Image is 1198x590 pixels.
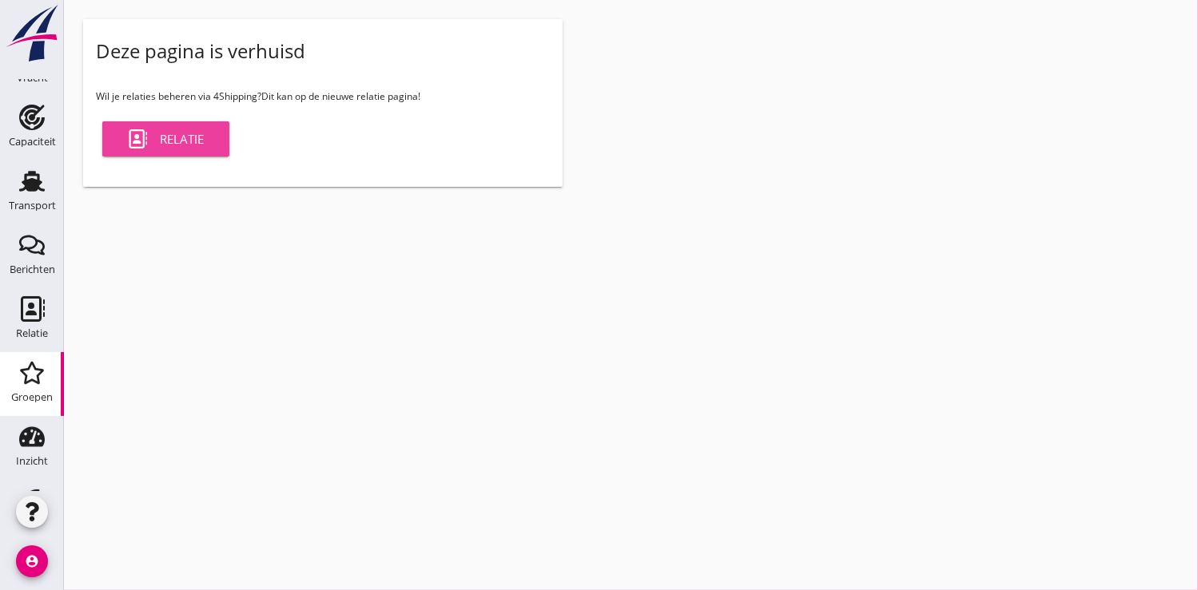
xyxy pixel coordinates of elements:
[96,38,305,64] div: Deze pagina is verhuisd
[261,89,420,103] span: Dit kan op de nieuwe relatie pagina!
[10,264,55,275] div: Berichten
[16,328,48,339] div: Relatie
[16,545,48,577] i: account_circle
[3,4,61,63] img: logo-small.a267ee39.svg
[16,456,48,466] div: Inzicht
[9,200,56,211] div: Transport
[96,89,261,103] span: Wil je relaties beheren via 4Shipping?
[102,121,229,156] a: Relatie
[9,137,56,147] div: Capaciteit
[128,129,204,148] div: Relatie
[11,392,53,402] div: Groepen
